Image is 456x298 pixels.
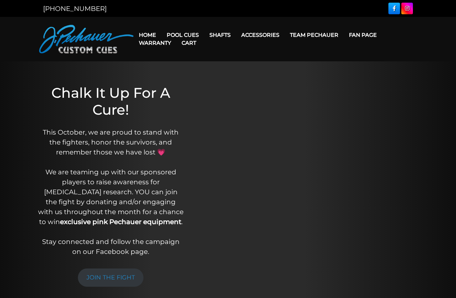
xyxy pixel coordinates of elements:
img: Pechauer Custom Cues [39,25,134,53]
p: This October, we are proud to stand with the fighters, honor the survivors, and remember those we... [37,127,184,257]
strong: exclusive pink Pechauer equipment [60,218,181,226]
h1: Chalk It Up For A Cure! [37,85,184,118]
a: JOIN THE FIGHT [78,268,143,287]
a: [PHONE_NUMBER] [43,5,107,13]
a: Team Pechauer [285,27,344,43]
a: Warranty [134,34,176,51]
a: Shafts [204,27,236,43]
a: Home [134,27,161,43]
a: Accessories [236,27,285,43]
a: Cart [176,34,201,51]
a: Fan Page [344,27,382,43]
a: Pool Cues [161,27,204,43]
